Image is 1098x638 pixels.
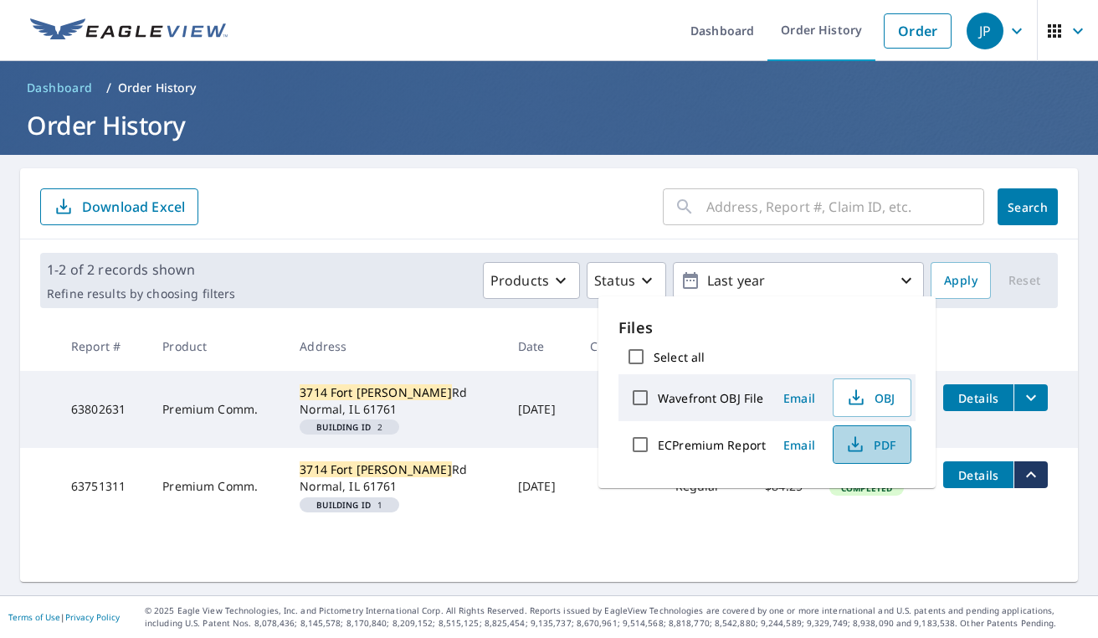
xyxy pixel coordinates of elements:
button: Status [587,262,666,299]
em: Building ID [316,501,371,509]
button: Products [483,262,580,299]
nav: breadcrumb [20,75,1078,101]
h1: Order History [20,108,1078,142]
span: Apply [944,270,977,291]
img: EV Logo [30,18,228,44]
p: Products [490,270,549,291]
span: Dashboard [27,80,93,96]
p: | [8,612,120,622]
p: Status [594,270,635,291]
a: Dashboard [20,75,100,101]
button: Download Excel [40,188,198,225]
mark: 3714 Fort [PERSON_NAME] [300,384,451,400]
button: PDF [833,425,911,464]
p: Order History [118,80,197,96]
td: Premium Comm. [149,448,286,525]
input: Address, Report #, Claim ID, etc. [706,183,984,230]
span: Search [1011,199,1044,215]
span: Email [779,437,819,453]
a: Terms of Use [8,611,60,623]
button: OBJ [833,378,911,417]
td: [DATE] [505,371,577,448]
td: 63802631 [58,371,149,448]
a: Order [884,13,952,49]
td: Premium Comm. [149,371,286,448]
button: detailsBtn-63751311 [943,461,1013,488]
span: Email [779,390,819,406]
p: © 2025 Eagle View Technologies, Inc. and Pictometry International Corp. All Rights Reserved. Repo... [145,605,1090,630]
span: 2 [306,423,393,431]
button: filesDropdownBtn-63802631 [1013,384,1048,411]
button: detailsBtn-63802631 [943,384,1013,411]
a: Privacy Policy [65,611,120,623]
button: Email [772,385,826,411]
span: PDF [844,435,897,455]
label: Select all [654,349,705,365]
div: Rd Normal, IL 61761 [300,384,491,418]
label: Wavefront OBJ File [658,390,763,406]
td: [DATE] [505,448,577,525]
p: Refine results by choosing filters [47,286,235,301]
mark: 3714 Fort [PERSON_NAME] [300,461,451,477]
span: 1 [306,501,393,509]
p: Download Excel [82,198,185,216]
button: Search [998,188,1058,225]
span: Details [953,467,1003,483]
div: Rd Normal, IL 61761 [300,461,491,495]
th: Report # [58,322,149,371]
span: Details [953,390,1003,406]
th: Date [505,322,577,371]
li: / [106,78,111,98]
td: 63751311 [58,448,149,525]
p: 1-2 of 2 records shown [47,260,235,280]
p: Files [618,316,916,339]
th: Address [286,322,505,371]
th: Claim ID [577,322,661,371]
span: OBJ [844,388,897,408]
div: JP [967,13,1003,49]
button: Apply [931,262,991,299]
label: ECPremium Report [658,437,766,453]
button: Last year [673,262,924,299]
p: Last year [700,266,896,296]
button: filesDropdownBtn-63751311 [1013,461,1048,488]
button: Email [772,432,826,458]
th: Product [149,322,286,371]
em: Building ID [316,423,371,431]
